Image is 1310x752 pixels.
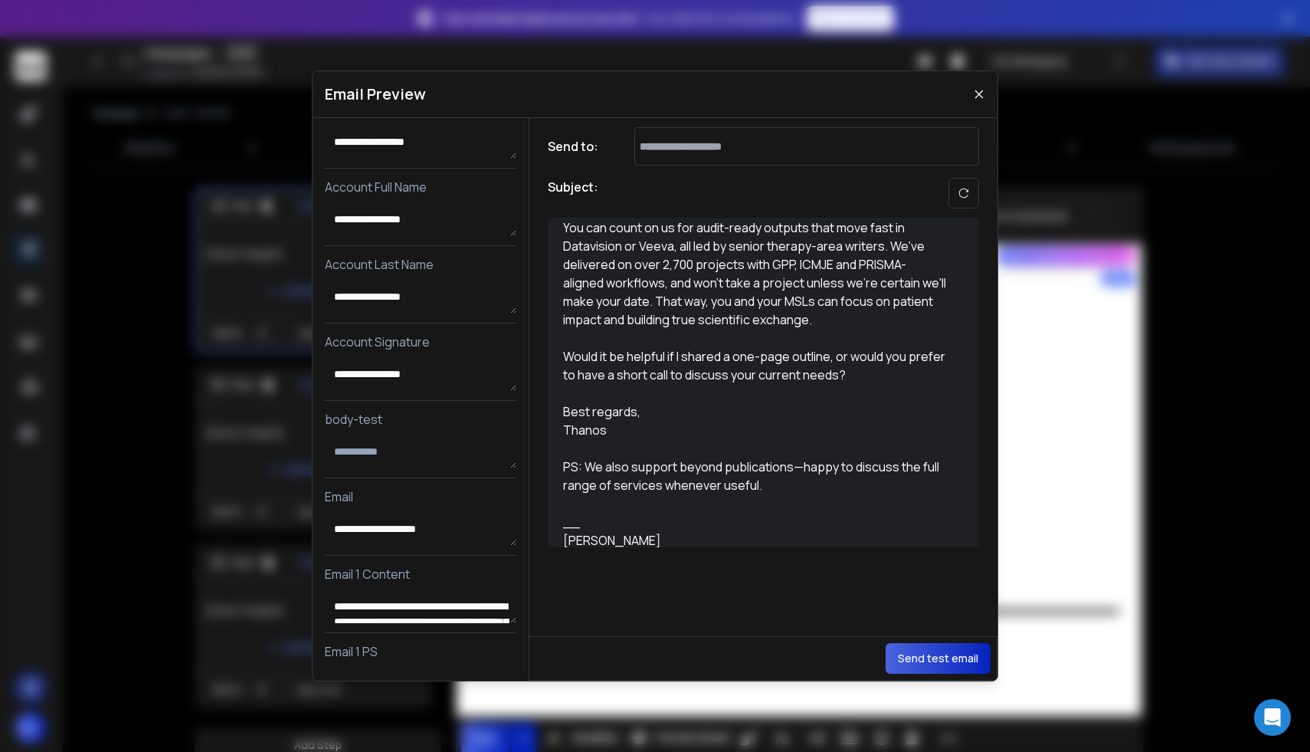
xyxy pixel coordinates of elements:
[886,643,991,674] button: Send test email
[548,137,609,156] h1: Send to:
[548,178,598,209] h1: Subject:
[325,410,516,429] p: body-test
[325,255,516,274] p: Account Last Name
[325,333,516,351] p: Account Signature
[1254,699,1291,736] div: Open Intercom Messenger
[563,402,946,421] div: Best regards,
[325,488,516,506] p: Email
[325,565,516,583] p: Email 1 Content
[563,458,946,494] div: PS: We also support beyond publications—happy to discuss the full range of services whenever useful.
[563,513,946,531] div: __
[325,178,516,196] p: Account Full Name
[325,84,426,105] h1: Email Preview
[563,531,946,550] div: [PERSON_NAME]
[563,421,946,439] div: Thanos
[325,642,516,661] p: Email 1 PS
